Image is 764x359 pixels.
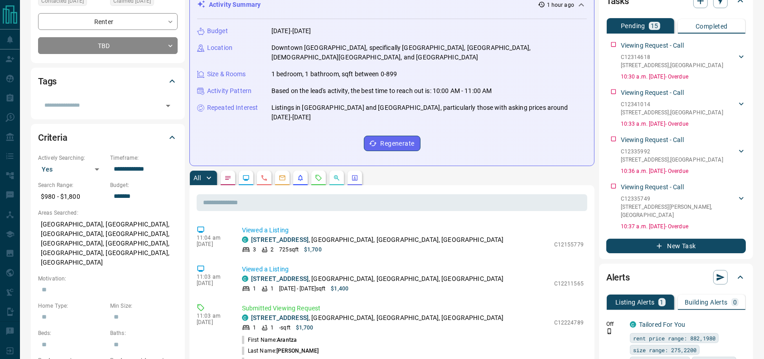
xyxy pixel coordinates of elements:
p: [DATE] [197,280,228,286]
p: Submitted Viewing Request [242,304,584,313]
p: Downtown [GEOGRAPHIC_DATA], specifically [GEOGRAPHIC_DATA], [GEOGRAPHIC_DATA], [DEMOGRAPHIC_DATA]... [271,43,587,62]
p: $1,400 [331,285,348,293]
div: Renter [38,13,178,30]
p: [STREET_ADDRESS] , [GEOGRAPHIC_DATA] [621,61,723,69]
div: Tags [38,70,178,92]
p: First Name: [242,336,297,344]
p: Building Alerts [685,299,728,305]
p: Motivation: [38,275,178,283]
a: [STREET_ADDRESS] [251,275,309,282]
button: New Task [606,239,746,253]
p: 11:03 am [197,313,228,319]
div: C12314618[STREET_ADDRESS],[GEOGRAPHIC_DATA] [621,51,746,71]
p: 3 [253,246,256,254]
div: Yes [38,162,106,177]
p: 725 sqft [279,246,299,254]
a: Tailored For You [639,321,685,328]
p: C12335749 [621,195,737,203]
p: 1 [271,324,274,332]
p: Budget: [110,181,178,189]
p: Home Type: [38,302,106,310]
p: Based on the lead's activity, the best time to reach out is: 10:00 AM - 11:00 AM [271,86,492,96]
div: condos.ca [242,315,248,321]
div: C12335749[STREET_ADDRESS][PERSON_NAME],[GEOGRAPHIC_DATA] [621,193,746,221]
p: Viewing Request - Call [621,88,684,98]
a: [STREET_ADDRESS] [251,314,309,321]
p: 1 [253,285,256,293]
p: C12314618 [621,53,723,61]
svg: Opportunities [333,174,340,182]
p: Completed [696,23,728,30]
p: Location [207,43,232,53]
p: Min Size: [110,302,178,310]
p: 1 [660,299,664,305]
h2: Criteria [38,130,68,145]
p: C12211565 [554,280,584,288]
p: , [GEOGRAPHIC_DATA], [GEOGRAPHIC_DATA], [GEOGRAPHIC_DATA] [251,274,504,284]
p: 11:04 am [197,235,228,241]
p: 1 [271,285,274,293]
p: 10:37 a.m. [DATE] - Overdue [621,222,746,231]
p: [STREET_ADDRESS][PERSON_NAME] , [GEOGRAPHIC_DATA] [621,203,737,219]
span: rent price range: 882,1980 [633,334,716,343]
p: Timeframe: [110,154,178,162]
p: Off [606,320,624,328]
p: Last Name: [242,347,319,355]
p: 1 [253,324,256,332]
svg: Notes [224,174,232,182]
p: - sqft [279,324,290,332]
p: Activity Pattern [207,86,251,96]
p: , [GEOGRAPHIC_DATA], [GEOGRAPHIC_DATA], [GEOGRAPHIC_DATA] [251,313,504,323]
p: Listing Alerts [615,299,655,305]
span: [PERSON_NAME] [276,348,319,354]
p: $980 - $1,800 [38,189,106,204]
p: 0 [733,299,737,305]
p: Baths: [110,329,178,337]
p: Viewing Request - Call [621,41,684,50]
span: size range: 275,2200 [633,345,696,354]
span: Arantza [277,337,297,343]
p: [GEOGRAPHIC_DATA], [GEOGRAPHIC_DATA], [GEOGRAPHIC_DATA], [GEOGRAPHIC_DATA], [GEOGRAPHIC_DATA], [G... [38,217,178,270]
div: condos.ca [630,321,636,328]
svg: Calls [261,174,268,182]
p: [DATE] [197,241,228,247]
div: condos.ca [242,236,248,243]
p: Viewed a Listing [242,226,584,235]
button: Regenerate [364,136,421,151]
svg: Listing Alerts [297,174,304,182]
p: C12155779 [554,241,584,249]
p: [DATE] - [DATE] sqft [279,285,325,293]
p: All [193,175,201,181]
p: 11:03 am [197,274,228,280]
p: Pending [621,23,645,29]
svg: Emails [279,174,286,182]
p: $1,700 [304,246,322,254]
p: [STREET_ADDRESS] , [GEOGRAPHIC_DATA] [621,156,723,164]
p: 10:36 a.m. [DATE] - Overdue [621,167,746,175]
p: Actively Searching: [38,154,106,162]
p: Beds: [38,329,106,337]
p: Viewed a Listing [242,265,584,274]
svg: Lead Browsing Activity [242,174,250,182]
div: C12341014[STREET_ADDRESS],[GEOGRAPHIC_DATA] [621,98,746,118]
p: Viewing Request - Call [621,182,684,192]
p: $1,700 [296,324,314,332]
div: Alerts [606,266,746,288]
h2: Alerts [606,270,630,285]
svg: Push Notification Only [606,328,613,334]
p: C12335992 [621,148,723,156]
div: C12335992[STREET_ADDRESS],[GEOGRAPHIC_DATA] [621,146,746,166]
p: Areas Searched: [38,209,178,217]
svg: Agent Actions [351,174,358,182]
p: 10:33 a.m. [DATE] - Overdue [621,120,746,128]
h2: Tags [38,74,57,89]
p: 10:30 a.m. [DATE] - Overdue [621,73,746,81]
p: [STREET_ADDRESS] , [GEOGRAPHIC_DATA] [621,108,723,117]
p: Budget [207,26,228,36]
p: Size & Rooms [207,69,246,79]
p: Listings in [GEOGRAPHIC_DATA] and [GEOGRAPHIC_DATA], particularly those with asking prices around... [271,103,587,122]
a: [STREET_ADDRESS] [251,236,309,243]
p: Viewing Request - Call [621,135,684,145]
div: Criteria [38,127,178,148]
p: [DATE] [197,319,228,325]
